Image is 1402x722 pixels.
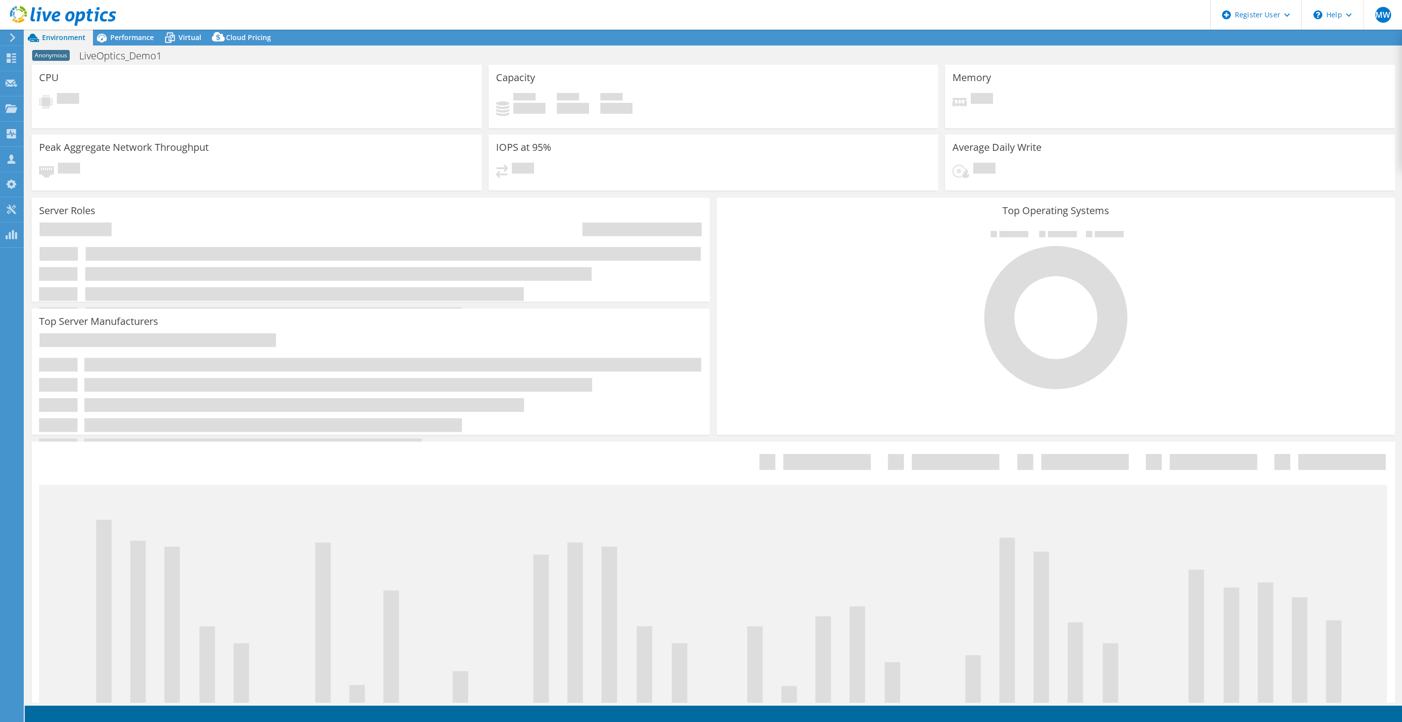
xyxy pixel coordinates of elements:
span: Total [600,93,623,103]
h4: 0 GiB [513,103,545,114]
h4: 0 GiB [600,103,633,114]
h3: Peak Aggregate Network Throughput [39,142,209,153]
h3: Top Operating Systems [724,205,1387,216]
span: Virtual [179,33,201,42]
span: Environment [42,33,86,42]
span: MW [1375,7,1391,23]
h3: CPU [39,72,59,83]
span: Performance [110,33,154,42]
h3: Top Server Manufacturers [39,316,158,327]
span: Pending [57,93,79,106]
h3: Capacity [496,72,535,83]
span: Free [557,93,579,103]
span: Used [513,93,536,103]
h3: Average Daily Write [952,142,1041,153]
svg: \n [1313,10,1322,19]
h1: LiveOptics_Demo1 [75,50,177,61]
span: Pending [58,163,80,176]
span: Pending [512,163,534,176]
h3: IOPS at 95% [496,142,551,153]
h3: Server Roles [39,205,95,216]
h3: Memory [952,72,991,83]
span: Anonymous [32,50,70,61]
span: Pending [973,163,995,176]
span: Pending [971,93,993,106]
span: Cloud Pricing [226,33,271,42]
h4: 0 GiB [557,103,589,114]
